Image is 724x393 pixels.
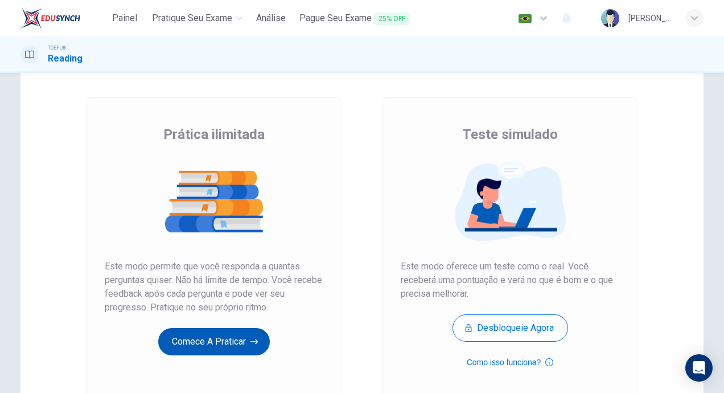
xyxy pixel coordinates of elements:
[112,11,137,25] span: Painel
[252,8,290,29] a: Análise
[685,354,713,382] div: Open Intercom Messenger
[105,260,323,314] span: Este modo permite que você responda a quantas perguntas quiser. Não há limite de tempo. Você rece...
[452,314,568,342] button: Desbloqueie agora
[152,11,232,25] span: Pratique seu exame
[106,8,143,29] a: Painel
[467,355,554,369] button: Como isso funciona?
[462,125,558,144] span: Teste simulado
[163,125,265,144] span: Prática ilimitada
[158,328,270,355] button: Comece a praticar
[147,8,247,28] button: Pratique seu exame
[48,44,66,52] span: TOEFL®
[106,8,143,28] button: Painel
[601,9,619,27] img: Profile picture
[628,11,672,25] div: [PERSON_NAME] dos [PERSON_NAME]
[401,260,619,301] span: Este modo oferece um teste como o real. Você receberá uma pontuação e verá no que é bom e o que p...
[299,11,410,26] span: Pague Seu Exame
[20,7,80,30] img: EduSynch logo
[20,7,106,30] a: EduSynch logo
[295,8,414,29] button: Pague Seu Exame25% OFF
[518,14,532,23] img: pt
[252,8,290,28] button: Análise
[374,13,410,25] span: 25% OFF
[256,11,286,25] span: Análise
[48,52,83,65] h1: Reading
